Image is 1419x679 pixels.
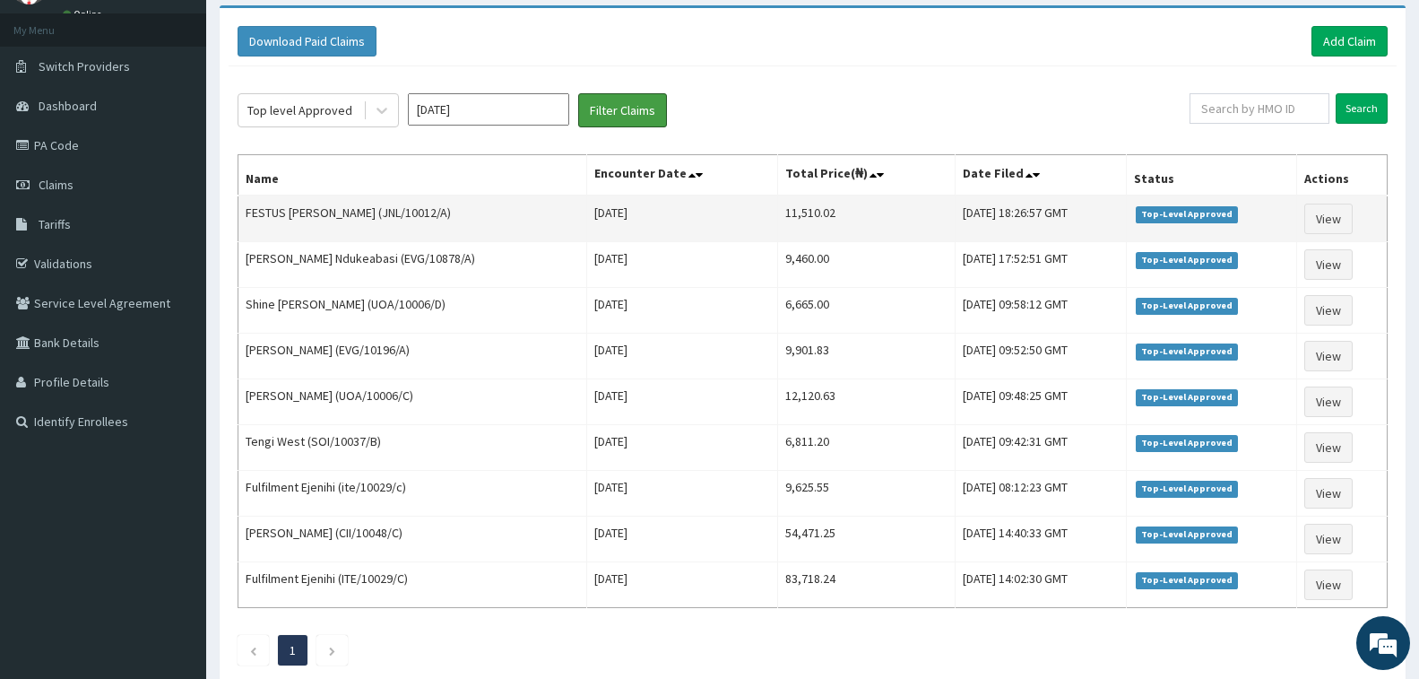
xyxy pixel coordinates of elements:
input: Search [1336,93,1388,124]
span: Top-Level Approved [1136,344,1239,360]
td: [PERSON_NAME] (UOA/10006/C) [238,379,587,425]
span: Top-Level Approved [1136,481,1239,497]
span: Top-Level Approved [1136,252,1239,268]
td: 12,120.63 [778,379,956,425]
input: Select Month and Year [408,93,569,126]
td: [DATE] [586,196,778,242]
a: View [1304,387,1353,417]
img: d_794563401_company_1708531726252_794563401 [33,90,73,135]
span: Tariffs [39,216,71,232]
a: View [1304,341,1353,371]
td: 83,718.24 [778,562,956,608]
a: View [1304,295,1353,326]
td: [PERSON_NAME] (CII/10048/C) [238,517,587,562]
td: 6,811.20 [778,425,956,471]
div: Top level Approved [247,101,352,119]
th: Name [238,155,587,196]
td: [PERSON_NAME] (EVG/10196/A) [238,334,587,379]
th: Encounter Date [586,155,778,196]
button: Download Paid Claims [238,26,376,57]
th: Total Price(₦) [778,155,956,196]
a: View [1304,432,1353,463]
td: 6,665.00 [778,288,956,334]
td: [DATE] 17:52:51 GMT [955,242,1126,288]
textarea: Type your message and hit 'Enter' [9,490,342,553]
span: We're online! [104,226,247,407]
td: 9,625.55 [778,471,956,517]
td: 9,460.00 [778,242,956,288]
td: [DATE] [586,379,778,425]
input: Search by HMO ID [1190,93,1329,124]
span: Claims [39,177,74,193]
a: Page 1 is your current page [290,642,296,658]
td: [DATE] [586,334,778,379]
td: [DATE] 09:52:50 GMT [955,334,1126,379]
td: [DATE] 18:26:57 GMT [955,196,1126,242]
td: Fulfilment Ejenihi (ITE/10029/C) [238,562,587,608]
td: [DATE] 09:48:25 GMT [955,379,1126,425]
div: Chat with us now [93,100,301,124]
td: 9,901.83 [778,334,956,379]
a: View [1304,478,1353,509]
td: [DATE] [586,425,778,471]
a: View [1304,570,1353,600]
td: 54,471.25 [778,517,956,562]
th: Date Filed [955,155,1126,196]
td: Fulfilment Ejenihi (ite/10029/c) [238,471,587,517]
td: [DATE] 09:42:31 GMT [955,425,1126,471]
td: 11,510.02 [778,196,956,242]
td: [DATE] 08:12:23 GMT [955,471,1126,517]
div: Minimize live chat window [294,9,337,52]
span: Top-Level Approved [1136,435,1239,451]
a: Online [63,8,106,21]
a: Next page [328,642,336,658]
span: Top-Level Approved [1136,389,1239,405]
td: [DATE] [586,471,778,517]
td: [DATE] 14:40:33 GMT [955,517,1126,562]
th: Status [1126,155,1296,196]
span: Top-Level Approved [1136,572,1239,588]
td: Tengi West (SOI/10037/B) [238,425,587,471]
td: [DATE] 09:58:12 GMT [955,288,1126,334]
td: [DATE] [586,517,778,562]
a: Add Claim [1311,26,1388,57]
span: Top-Level Approved [1136,206,1239,222]
span: Top-Level Approved [1136,298,1239,314]
td: [DATE] [586,562,778,608]
td: Shine [PERSON_NAME] (UOA/10006/D) [238,288,587,334]
a: View [1304,524,1353,554]
th: Actions [1296,155,1387,196]
a: View [1304,204,1353,234]
td: [DATE] [586,288,778,334]
td: FESTUS [PERSON_NAME] (JNL/10012/A) [238,196,587,242]
button: Filter Claims [578,93,667,127]
td: [DATE] 14:02:30 GMT [955,562,1126,608]
span: Dashboard [39,98,97,114]
span: Top-Level Approved [1136,527,1239,543]
a: View [1304,249,1353,280]
a: Previous page [249,642,257,658]
td: [PERSON_NAME] Ndukeabasi (EVG/10878/A) [238,242,587,288]
span: Switch Providers [39,58,130,74]
td: [DATE] [586,242,778,288]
